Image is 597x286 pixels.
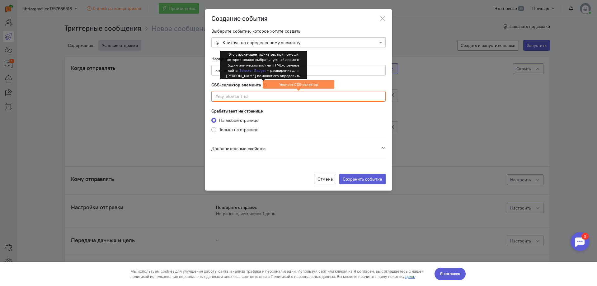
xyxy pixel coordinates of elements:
[339,174,386,184] button: Сохранить событие
[211,108,263,114] strong: Срабатывает на странице
[211,145,266,152] span: Дополнительные свойства
[435,6,466,18] button: Я согласен
[227,52,299,72] span: Это строка-идентификатор, при помощи которой можно выбрать нужный элемент (один или несколько) на...
[440,9,460,15] span: Я согласен
[219,117,259,123] label: На любой странице
[219,127,259,133] label: Только на странице
[226,68,301,78] span: — расширение для [PERSON_NAME] поможет его определить.
[211,91,386,102] input: #my-element-id
[239,68,266,73] a: Selector Gadget
[314,174,336,184] button: Отмена
[211,65,386,76] input: Название
[211,56,249,62] strong: Название события
[130,7,427,17] div: Мы используем cookies для улучшения работы сайта, анализа трафика и персонализации. Используя сай...
[211,82,261,88] strong: CSS-селектор элемента
[14,4,21,11] div: 3
[405,12,415,17] a: здесь
[211,14,268,23] h3: Создание события
[211,28,300,34] div: Выберите событие, которое хотите создать
[263,80,334,89] div: Укажите CSS-селектор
